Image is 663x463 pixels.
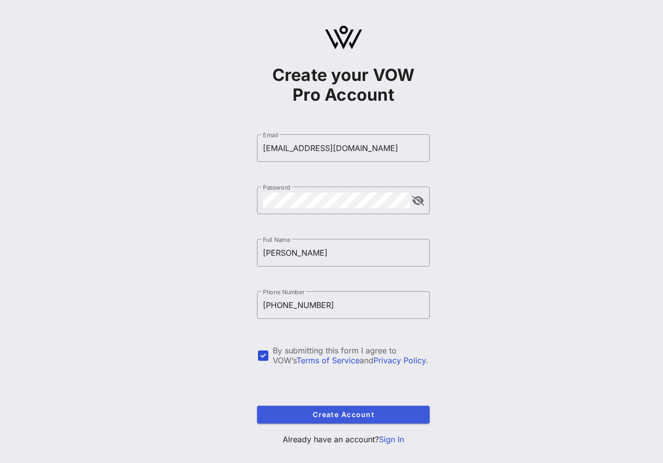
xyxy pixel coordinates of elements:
[273,346,430,365] div: By submitting this form I agree to VOW’s and .
[412,196,424,206] button: append icon
[263,184,291,191] label: Password
[257,65,430,105] h1: Create your VOW Pro Account
[265,410,422,419] span: Create Account
[263,288,304,296] label: Phone Number
[257,406,430,424] button: Create Account
[257,433,430,445] p: Already have an account?
[379,434,404,444] a: Sign In
[296,355,360,365] a: Terms of Service
[263,131,278,139] label: Email
[325,26,362,49] img: logo.svg
[263,236,291,243] label: Full Name
[373,355,426,365] a: Privacy Policy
